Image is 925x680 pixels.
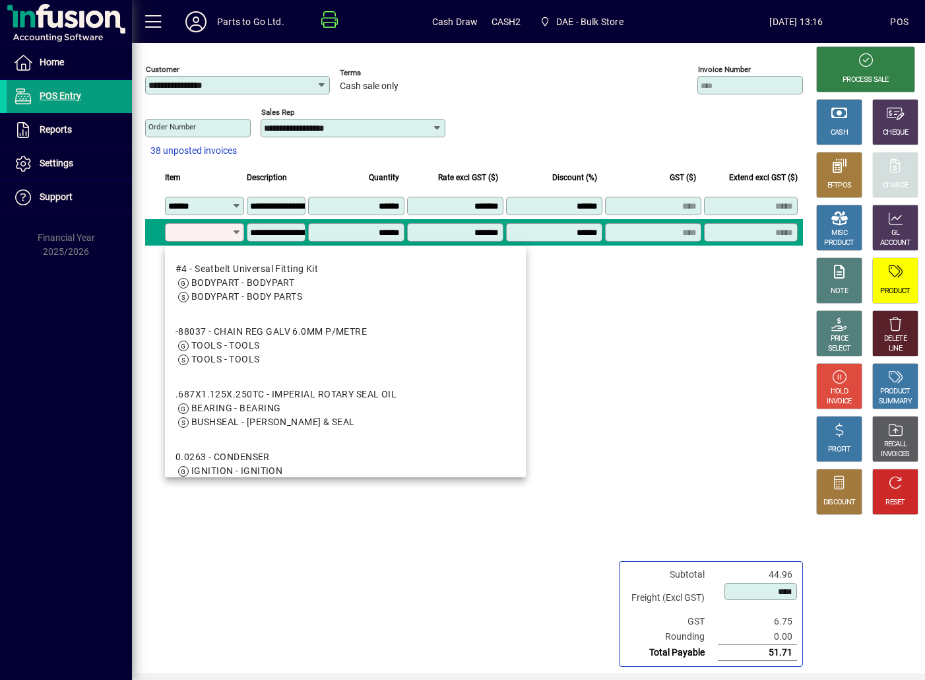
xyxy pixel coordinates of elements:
div: NOTE [831,287,848,296]
mat-option: .687X1.125X.250TC - IMPERIAL ROTARY SEAL OIL [165,377,526,440]
div: POS [890,11,909,32]
a: Support [7,181,132,214]
div: ACCOUNT [880,238,910,248]
div: Parts to Go Ltd. [217,11,284,32]
span: BUSHSEAL - [PERSON_NAME] & SEAL [191,417,355,427]
span: IGNITION - IGNITION [191,465,282,476]
div: MISC [831,228,847,238]
button: Profile [175,10,217,34]
td: 6.75 [718,614,797,629]
div: 0.0263 - CONDENSER [175,450,282,464]
td: Rounding [625,629,718,645]
td: Freight (Excl GST) [625,582,718,614]
a: Reports [7,114,132,147]
div: LINE [889,344,902,354]
mat-label: Sales rep [261,108,294,117]
button: 38 unposted invoices [145,139,242,163]
span: BEARING - BEARING [191,403,280,413]
td: Subtotal [625,567,718,582]
span: DAE - Bulk Store [534,10,628,34]
div: INVOICES [881,450,909,459]
td: 44.96 [718,567,797,582]
span: Reports [40,124,72,135]
span: BODYPART - BODYPART [191,277,294,288]
div: DISCOUNT [823,498,855,508]
div: PRODUCT [880,287,910,296]
td: Total Payable [625,645,718,661]
span: Description [247,170,287,185]
span: GST ($) [670,170,696,185]
mat-label: Invoice number [698,65,751,74]
mat-option: #4 - Seatbelt Universal Fitting Kit [165,252,526,314]
mat-option: 0.0263 - CONDENSER [165,440,526,502]
mat-option: -88037 - CHAIN REG GALV 6.0MM P/METRE [165,314,526,377]
span: Cash Draw [432,11,478,32]
div: EFTPOS [827,181,852,191]
div: PROFIT [828,445,850,455]
mat-label: Customer [146,65,179,74]
a: Settings [7,147,132,180]
span: 38 unposted invoices [150,144,237,158]
div: .687X1.125X.250TC - IMPERIAL ROTARY SEAL OIL [175,388,397,401]
span: TOOLS - TOOLS [191,354,260,364]
span: Extend excl GST ($) [729,170,798,185]
div: PROCESS SALE [843,75,889,85]
span: POS Entry [40,90,81,101]
div: CHARGE [883,181,909,191]
div: RECALL [884,440,907,450]
span: Item [165,170,181,185]
span: BODYPART - BODY PARTS [191,291,302,302]
td: 0.00 [718,629,797,645]
div: SELECT [828,344,851,354]
div: PRICE [831,334,848,344]
span: TOOLS - TOOLS [191,340,260,351]
div: SUMMARY [879,397,912,407]
td: 51.71 [718,645,797,661]
div: DELETE [884,334,907,344]
span: Home [40,57,64,67]
div: -88037 - CHAIN REG GALV 6.0MM P/METRE [175,325,367,339]
span: Settings [40,158,73,168]
span: DAE - Bulk Store [556,11,623,32]
span: Rate excl GST ($) [438,170,498,185]
div: #4 - Seatbelt Universal Fitting Kit [175,262,318,276]
mat-label: Order number [148,122,196,131]
td: GST [625,614,718,629]
div: INVOICE [827,397,851,407]
span: Discount (%) [552,170,597,185]
a: Home [7,46,132,79]
div: PRODUCT [824,238,854,248]
span: CASH2 [492,11,521,32]
span: Terms [340,69,419,77]
div: GL [891,228,900,238]
span: [DATE] 13:16 [703,11,891,32]
div: PRODUCT [880,387,910,397]
span: Quantity [369,170,399,185]
div: RESET [885,498,905,508]
span: Support [40,191,73,202]
div: CHEQUE [883,128,908,138]
div: HOLD [831,387,848,397]
div: CASH [831,128,848,138]
span: Cash sale only [340,81,399,92]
